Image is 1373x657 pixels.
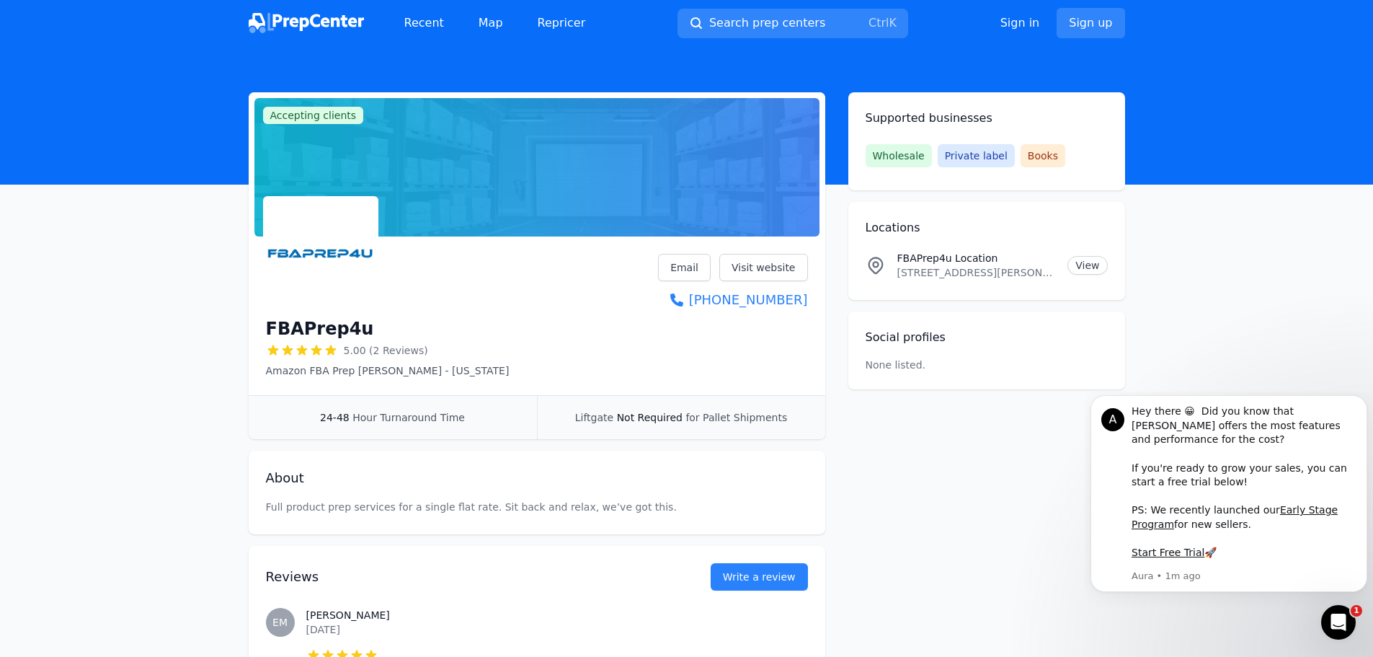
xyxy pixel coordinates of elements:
h3: [PERSON_NAME] [306,608,808,622]
h2: Locations [866,219,1108,237]
span: Liftgate [575,412,613,423]
h2: About [266,468,808,488]
span: Search prep centers [709,14,825,32]
a: Sign in [1000,14,1040,32]
iframe: Intercom notifications message [1085,392,1373,647]
kbd: K [889,16,897,30]
p: None listed. [866,358,926,372]
span: 5.00 (2 Reviews) [344,343,428,358]
img: PrepCenter [249,13,364,33]
span: Private label [938,144,1015,167]
p: [STREET_ADDRESS][PERSON_NAME] [897,265,1057,280]
span: Hour Turnaround Time [352,412,465,423]
span: 1 [1351,605,1362,617]
p: FBAPrep4u Location [897,251,1057,265]
h2: Social profiles [866,329,1108,346]
span: for Pallet Shipments [685,412,787,423]
p: Amazon FBA Prep [PERSON_NAME] - [US_STATE] [266,363,510,378]
time: [DATE] [306,624,340,635]
span: Not Required [617,412,683,423]
span: EM [272,617,288,627]
kbd: Ctrl [868,16,889,30]
a: Repricer [526,9,597,38]
p: Full product prep services for a single flat rate. Sit back and relax, we’ve got this. [266,500,808,514]
a: View [1067,256,1107,275]
a: Email [658,254,711,281]
span: Wholesale [866,144,932,167]
h2: Reviews [266,567,665,587]
a: Recent [393,9,456,38]
img: FBAPrep4u [266,199,376,309]
iframe: Intercom live chat [1321,605,1356,640]
a: Map [467,9,515,38]
h2: Supported businesses [866,110,1108,127]
span: Books [1021,144,1065,167]
h1: FBAPrep4u [266,317,374,340]
span: Accepting clients [263,107,364,124]
button: Search prep centersCtrlK [677,9,908,38]
a: Write a review [711,563,808,591]
a: Sign up [1057,8,1124,38]
a: Visit website [719,254,808,281]
a: [PHONE_NUMBER] [658,290,807,310]
span: 24-48 [320,412,350,423]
